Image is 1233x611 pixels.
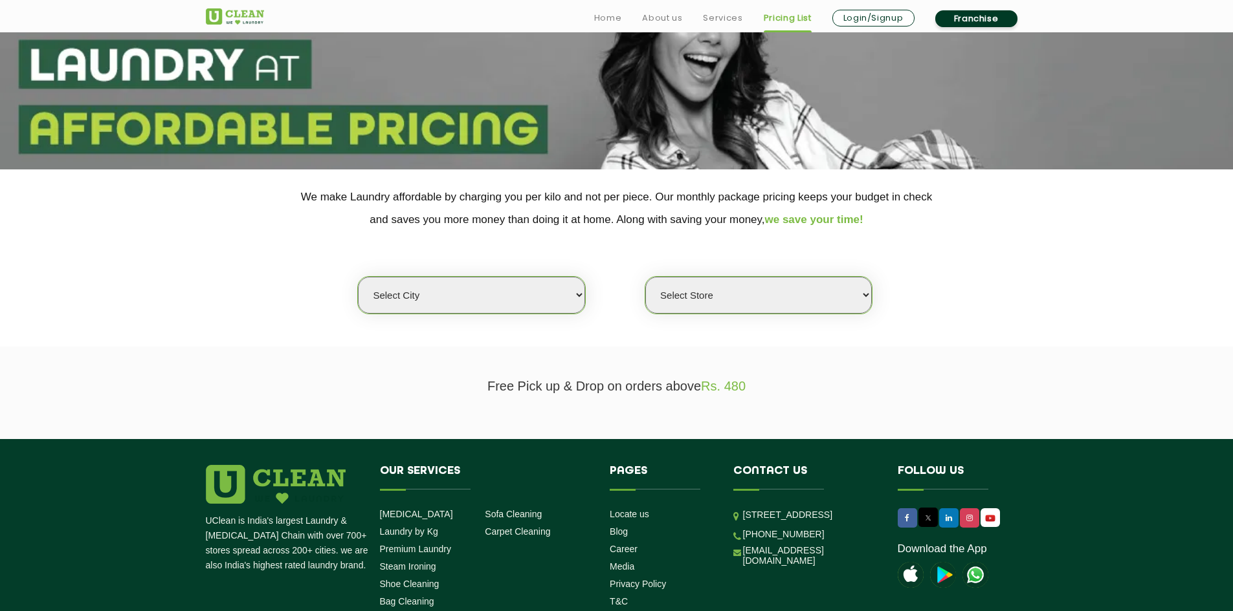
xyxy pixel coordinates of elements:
[380,596,434,606] a: Bag Cleaning
[610,544,638,554] a: Career
[982,511,999,525] img: UClean Laundry and Dry Cleaning
[610,596,628,606] a: T&C
[380,526,438,537] a: Laundry by Kg
[743,545,878,566] a: [EMAIL_ADDRESS][DOMAIN_NAME]
[380,509,453,519] a: [MEDICAL_DATA]
[206,186,1028,231] p: We make Laundry affordable by charging you per kilo and not per piece. Our monthly package pricin...
[380,544,452,554] a: Premium Laundry
[206,465,346,504] img: logo.png
[206,513,370,573] p: UClean is India's largest Laundry & [MEDICAL_DATA] Chain with over 700+ stores spread across 200+...
[485,509,542,519] a: Sofa Cleaning
[610,561,634,572] a: Media
[898,465,1012,489] h4: Follow us
[610,465,714,489] h4: Pages
[935,10,1017,27] a: Franchise
[743,529,825,539] a: [PHONE_NUMBER]
[898,542,987,555] a: Download the App
[765,213,863,226] span: we save your time!
[380,579,439,589] a: Shoe Cleaning
[832,10,915,27] a: Login/Signup
[380,561,436,572] a: Steam Ironing
[898,562,924,588] img: apple-icon.png
[703,10,742,26] a: Services
[642,10,682,26] a: About us
[594,10,622,26] a: Home
[743,508,878,522] p: [STREET_ADDRESS]
[610,526,628,537] a: Blog
[206,379,1028,394] p: Free Pick up & Drop on orders above
[733,465,878,489] h4: Contact us
[485,526,550,537] a: Carpet Cleaning
[930,562,956,588] img: playstoreicon.png
[610,509,649,519] a: Locate us
[610,579,666,589] a: Privacy Policy
[764,10,812,26] a: Pricing List
[206,8,264,25] img: UClean Laundry and Dry Cleaning
[962,562,988,588] img: UClean Laundry and Dry Cleaning
[701,379,746,393] span: Rs. 480
[380,465,591,489] h4: Our Services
